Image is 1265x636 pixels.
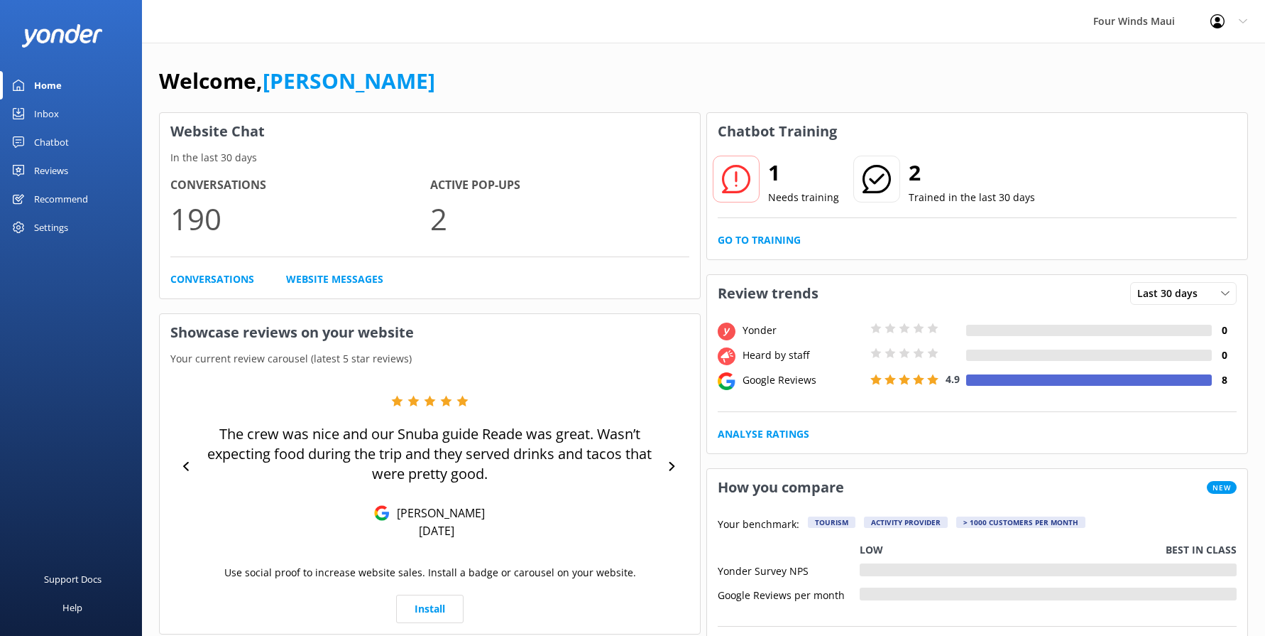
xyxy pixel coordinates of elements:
div: Tourism [808,517,855,528]
div: Google Reviews [739,372,867,388]
h4: Conversations [170,176,430,195]
div: > 1000 customers per month [956,517,1085,528]
div: Heard by staff [739,347,867,363]
h3: Showcase reviews on your website [160,314,700,351]
div: Google Reviews per month [718,588,860,600]
div: Support Docs [44,565,102,593]
h3: Chatbot Training [707,113,848,150]
div: Reviews [34,156,68,185]
a: Website Messages [286,271,383,287]
h4: 0 [1212,347,1237,363]
p: Your benchmark: [718,517,799,534]
div: Help [62,593,82,622]
h2: 2 [909,156,1035,190]
div: Home [34,71,62,99]
p: Your current review carousel (latest 5 star reviews) [160,351,700,367]
div: Chatbot [34,128,69,156]
h4: Active Pop-ups [430,176,690,195]
h3: Review trends [707,275,829,312]
p: Best in class [1166,542,1237,558]
span: 4.9 [946,372,960,386]
div: Yonder Survey NPS [718,564,860,576]
h4: 8 [1212,372,1237,388]
h3: Website Chat [160,113,700,150]
h1: Welcome, [159,64,435,98]
h2: 1 [768,156,839,190]
p: [DATE] [419,523,454,539]
img: yonder-white-logo.png [21,24,103,48]
img: Google Reviews [374,505,390,521]
div: Settings [34,213,68,242]
a: [PERSON_NAME] [263,66,435,95]
span: Last 30 days [1137,286,1206,301]
p: The crew was nice and our Snuba guide Reade was great. Wasn’t expecting food during the trip and ... [199,424,661,484]
p: [PERSON_NAME] [390,505,485,521]
p: Use social proof to increase website sales. Install a badge or carousel on your website. [224,565,636,581]
a: Install [396,595,464,623]
p: Trained in the last 30 days [909,190,1035,205]
div: Recommend [34,185,88,213]
a: Conversations [170,271,254,287]
p: Needs training [768,190,839,205]
div: Yonder [739,323,867,338]
p: 190 [170,195,430,242]
div: Inbox [34,99,59,128]
p: Low [860,542,883,558]
span: New [1207,481,1237,494]
h4: 0 [1212,323,1237,338]
a: Go to Training [718,232,801,248]
a: Analyse Ratings [718,426,809,442]
h3: How you compare [707,469,855,506]
div: Activity Provider [864,517,948,528]
p: In the last 30 days [160,150,700,166]
p: 2 [430,195,690,242]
